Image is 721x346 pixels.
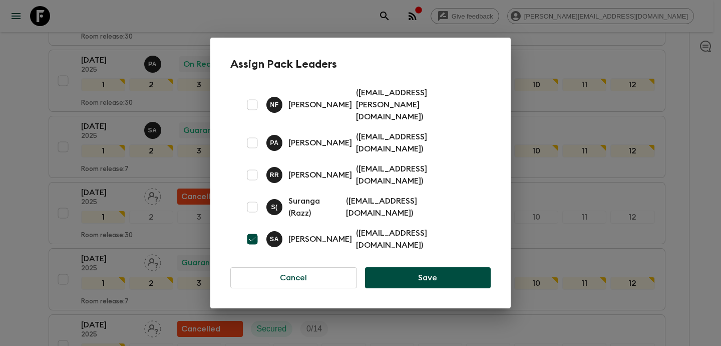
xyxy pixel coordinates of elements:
p: ( [EMAIL_ADDRESS][DOMAIN_NAME] ) [356,131,479,155]
button: Save [365,267,491,288]
p: ( [EMAIL_ADDRESS][DOMAIN_NAME] ) [356,227,479,251]
p: S A [270,235,279,243]
p: ( [EMAIL_ADDRESS][PERSON_NAME][DOMAIN_NAME] ) [356,87,479,123]
p: R R [270,171,279,179]
p: S ( [271,203,277,211]
p: Suranga (Razz) [288,195,342,219]
p: P A [270,139,279,147]
p: [PERSON_NAME] [288,137,352,149]
h2: Assign Pack Leaders [230,58,491,71]
p: [PERSON_NAME] [288,233,352,245]
button: Cancel [230,267,357,288]
p: N F [270,101,278,109]
p: ( [EMAIL_ADDRESS][DOMAIN_NAME] ) [356,163,479,187]
p: [PERSON_NAME] [288,169,352,181]
p: ( [EMAIL_ADDRESS][DOMAIN_NAME] ) [346,195,479,219]
p: [PERSON_NAME] [288,99,352,111]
